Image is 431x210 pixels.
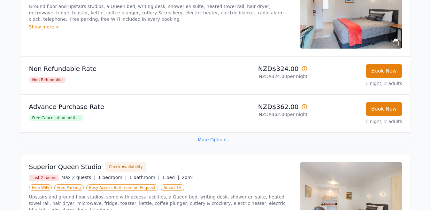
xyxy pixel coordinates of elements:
p: NZD$362.00 [218,102,308,111]
p: NZD$362.00 per night [218,111,308,118]
p: 1 night, 2 adults [313,118,402,125]
button: Book Now [366,102,402,116]
span: Max 2 guests | [61,175,96,180]
div: More Options ... [21,132,410,147]
p: NZD$324.00 per night [218,73,308,80]
p: 1 night, 2 adults [313,80,402,87]
span: Non Refundable [29,77,66,83]
span: Last 2 rooms [29,175,59,181]
span: 1 bathroom | [129,175,159,180]
span: Free Cancellation until ... [29,115,83,121]
p: Advance Purchase Rate [29,102,213,111]
div: Show more > [29,24,292,30]
span: Free Parking [54,184,84,191]
p: Ground floor and upstairs studios, a Queen bed, writing desk, shower en suite, heated towel rail,... [29,3,292,22]
span: 1 bedroom | [98,175,127,180]
span: 20m² [182,175,194,180]
button: Check Availability [105,162,146,172]
span: 1 bed | [162,175,179,180]
span: Smart TV [161,184,184,191]
span: Free WiFi [29,184,52,191]
h3: Superior Queen Studio [29,162,102,171]
p: Non Refundable Rate [29,64,213,73]
p: NZD$324.00 [218,64,308,73]
span: Easy Access Bathroom on Request [86,184,158,191]
button: Book Now [366,64,402,78]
